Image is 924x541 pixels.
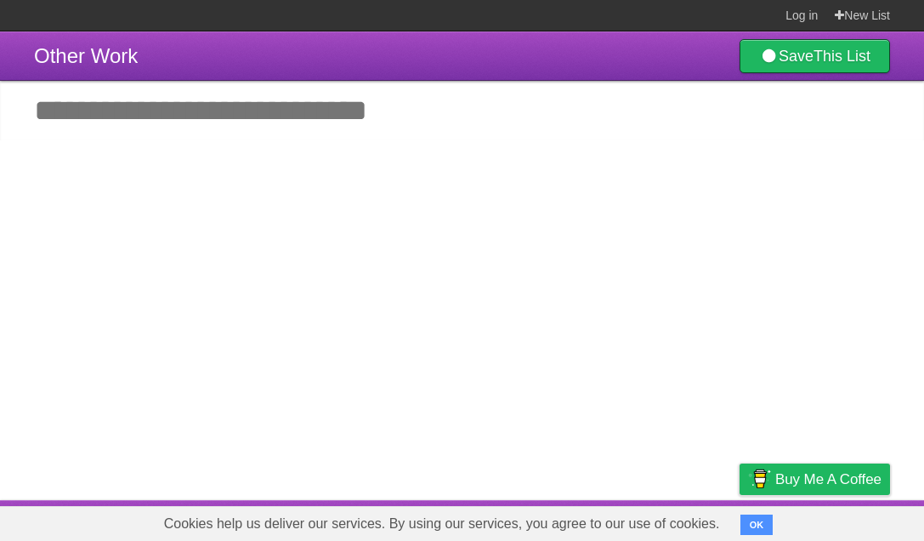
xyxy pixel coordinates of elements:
a: Buy me a coffee [740,464,890,495]
a: About [513,504,549,537]
span: Cookies help us deliver our services. By using our services, you agree to our use of cookies. [147,507,737,541]
a: SaveThis List [740,39,890,73]
span: Other Work [34,44,138,67]
b: This List [813,48,870,65]
span: Buy me a coffee [775,464,881,494]
a: Developers [570,504,638,537]
a: Terms [660,504,697,537]
button: OK [740,515,774,535]
img: Buy me a coffee [748,464,771,493]
a: Suggest a feature [783,504,890,537]
a: Privacy [717,504,762,537]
